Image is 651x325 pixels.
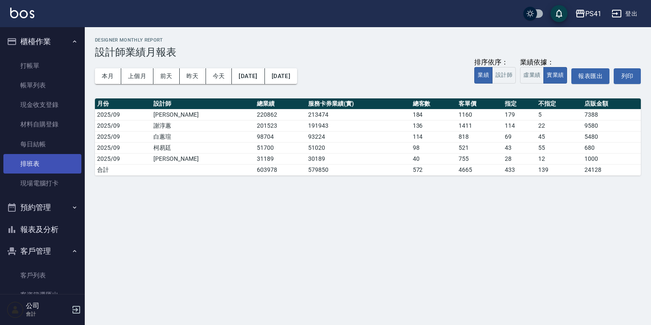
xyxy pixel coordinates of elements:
[3,56,81,76] a: 打帳單
[571,68,609,84] button: 報表匯出
[411,109,457,120] td: 184
[582,120,641,131] td: 9580
[3,76,81,95] a: 帳單列表
[536,142,582,153] td: 55
[3,115,81,134] a: 材料自購登錄
[520,58,567,67] div: 業績依據：
[492,67,516,84] button: 設計師
[306,142,410,153] td: 51020
[306,109,410,120] td: 213474
[10,8,34,18] img: Logo
[456,142,503,153] td: 521
[151,153,255,164] td: [PERSON_NAME]
[456,131,503,142] td: 818
[411,164,457,175] td: 572
[95,109,151,120] td: 2025/09
[456,109,503,120] td: 1160
[3,154,81,174] a: 排班表
[255,142,306,153] td: 51700
[151,98,255,109] th: 設計師
[551,5,568,22] button: save
[26,302,69,310] h5: 公司
[265,68,297,84] button: [DATE]
[582,109,641,120] td: 7388
[306,164,410,175] td: 579850
[95,131,151,142] td: 2025/09
[151,142,255,153] td: 柯易廷
[503,164,536,175] td: 433
[582,164,641,175] td: 24128
[151,131,255,142] td: 白蕙瑄
[503,98,536,109] th: 指定
[95,37,641,43] h2: Designer Monthly Report
[255,131,306,142] td: 98704
[255,109,306,120] td: 220862
[536,98,582,109] th: 不指定
[3,240,81,262] button: 客戶管理
[411,153,457,164] td: 40
[411,120,457,131] td: 136
[121,68,153,84] button: 上個月
[536,131,582,142] td: 45
[503,131,536,142] td: 69
[536,109,582,120] td: 5
[520,67,544,84] button: 虛業績
[95,164,151,175] td: 合計
[3,285,81,305] a: 客資篩選匯出
[456,164,503,175] td: 4665
[3,95,81,115] a: 現金收支登錄
[3,266,81,285] a: 客戶列表
[3,174,81,193] a: 現場電腦打卡
[536,120,582,131] td: 22
[614,68,641,84] button: 列印
[151,109,255,120] td: [PERSON_NAME]
[582,153,641,164] td: 1000
[255,153,306,164] td: 31189
[3,196,81,219] button: 預約管理
[536,153,582,164] td: 12
[456,98,503,109] th: 客單價
[306,98,410,109] th: 服務卡券業績(實)
[153,68,180,84] button: 前天
[503,109,536,120] td: 179
[206,68,232,84] button: 今天
[95,142,151,153] td: 2025/09
[95,98,641,176] table: a dense table
[255,98,306,109] th: 總業績
[503,142,536,153] td: 43
[411,131,457,142] td: 114
[306,131,410,142] td: 93224
[95,120,151,131] td: 2025/09
[411,98,457,109] th: 總客數
[503,120,536,131] td: 114
[582,98,641,109] th: 店販金額
[95,68,121,84] button: 本月
[95,153,151,164] td: 2025/09
[306,153,410,164] td: 30189
[306,120,410,131] td: 191943
[456,120,503,131] td: 1411
[411,142,457,153] td: 98
[95,98,151,109] th: 月份
[503,153,536,164] td: 28
[572,5,605,22] button: PS41
[456,153,503,164] td: 755
[232,68,264,84] button: [DATE]
[255,120,306,131] td: 201523
[26,310,69,318] p: 會計
[95,46,641,58] h3: 設計師業績月報表
[543,67,567,84] button: 實業績
[474,58,516,67] div: 排序依序：
[582,131,641,142] td: 5480
[3,219,81,241] button: 報表及分析
[3,31,81,53] button: 櫃檯作業
[474,67,492,84] button: 業績
[585,8,601,19] div: PS41
[7,301,24,318] img: Person
[180,68,206,84] button: 昨天
[3,134,81,154] a: 每日結帳
[608,6,641,22] button: 登出
[151,120,255,131] td: 謝淳蕙
[255,164,306,175] td: 603978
